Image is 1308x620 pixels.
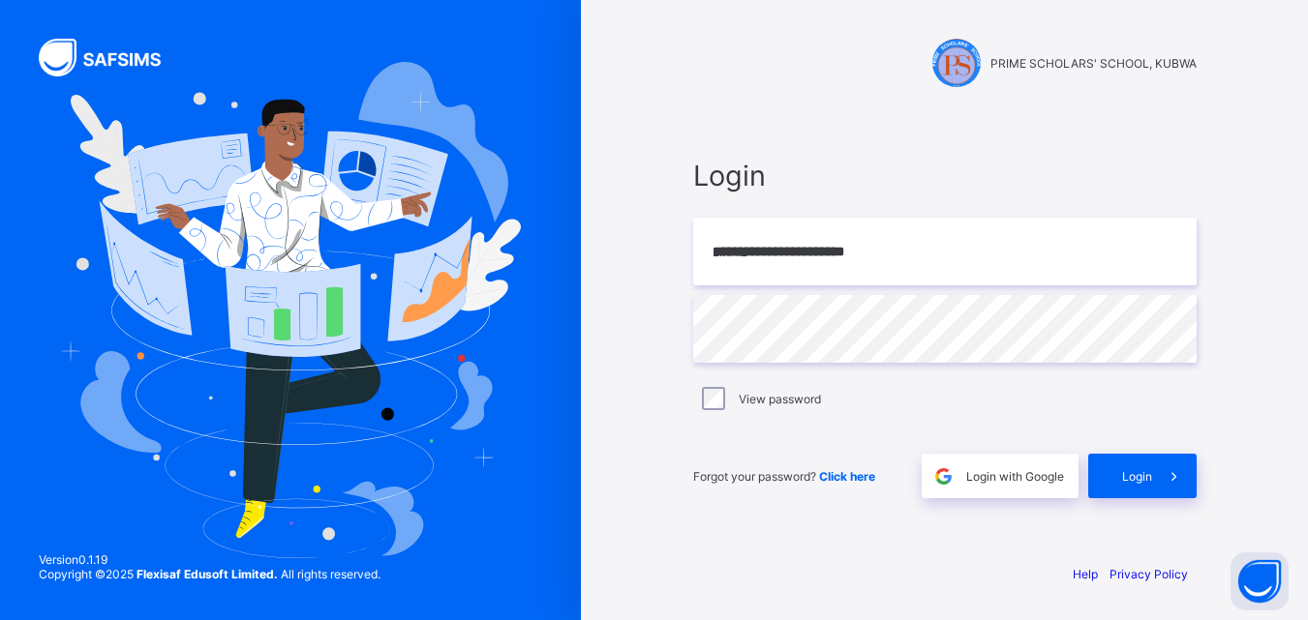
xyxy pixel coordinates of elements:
[966,469,1064,484] span: Login with Google
[1073,567,1098,581] a: Help
[39,39,184,76] img: SAFSIMS Logo
[739,392,821,406] label: View password
[137,567,278,581] strong: Flexisaf Edusoft Limited.
[693,159,1197,192] span: Login
[39,552,380,567] span: Version 0.1.19
[1110,567,1188,581] a: Privacy Policy
[932,465,955,487] img: google.396cfc9801f0270233282035f929180a.svg
[990,56,1197,71] span: PRIME SCHOLARS' SCHOOL, KUBWA
[60,62,521,557] img: Hero Image
[1231,552,1289,610] button: Open asap
[819,469,875,484] a: Click here
[1122,469,1152,484] span: Login
[693,469,875,484] span: Forgot your password?
[39,567,380,581] span: Copyright © 2025 All rights reserved.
